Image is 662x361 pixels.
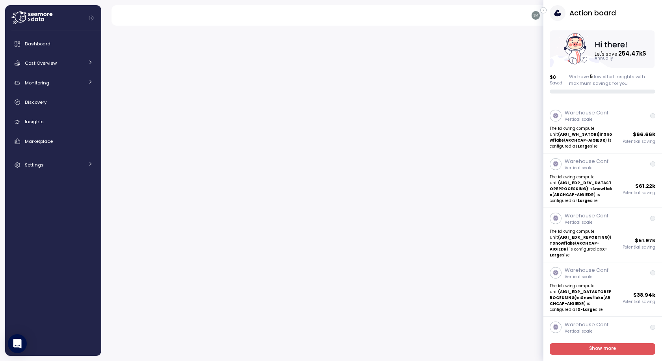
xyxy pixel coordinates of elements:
p: Warehouse Conf. [565,212,610,220]
a: Marketplace [8,133,98,149]
strong: (AIGI_WH_SATORI) [558,132,600,137]
p: The following compute unit in ( ) is configured as size [550,125,614,149]
strong: Large [578,198,590,203]
text: Let's save [595,49,647,58]
text: Annually [595,56,614,61]
div: We have low effort insights with maximum savings for you [569,73,656,86]
a: Warehouse Conf.Vertical scaleThe following compute unit(AIGI_EDR_DATASTOREPROCESSING)inSnowflake(... [543,262,662,317]
p: Vertical scale [565,220,610,225]
p: The following compute unit in ( ) is configured as size [550,283,614,313]
span: Show more [589,344,616,354]
a: Warehouse Conf.Vertical scaleThe following compute unit(AIGI_EDR_REPORTING)inSnowflake(ARCHCAP-AI... [543,208,662,262]
p: The following compute unit in ( ) is configured as size [550,228,614,258]
strong: ARCHCAP-AIGIEDR [550,295,611,306]
strong: Large [578,144,590,149]
p: Saved [550,80,563,86]
p: $ 66.66k [633,131,656,138]
p: Warehouse Conf. [565,321,610,329]
p: $ 0 [550,74,563,80]
span: Dashboard [25,41,50,47]
p: Warehouse Conf. [565,157,610,165]
a: Cost Overview [8,55,98,71]
span: Settings [25,162,44,168]
strong: ARCHCAP-AIGIEDR [566,138,606,143]
div: Open Intercom Messenger [8,334,27,353]
span: 5 [590,73,593,80]
a: Warehouse Conf.Vertical scaleThe following compute unit(AIGI_EDR_DEV_DATASTOREPROCESSING)inSnowfl... [543,153,662,208]
p: The following compute unit in ( ) is configured as size [550,174,614,204]
p: $ 61.22k [636,182,656,190]
a: Insights [8,114,98,130]
span: Monitoring [25,80,49,86]
strong: X-Large [578,307,595,312]
p: Vertical scale [565,274,610,280]
a: Show more [550,343,656,355]
strong: X-Large [550,247,608,258]
strong: (AIGI_EDR_DATASTOREPROCESSING) [550,289,612,300]
img: 8b38840e6dc05d7795a5b5428363ffcd [532,11,540,19]
span: Cost Overview [25,60,57,66]
p: Potential saving [623,245,656,250]
strong: Snowflake [553,241,575,246]
a: Warehouse Conf.Vertical scaleThe following compute unit(AIGI_WH_SATORI)inSnowflake(ARCHCAP-AIGIED... [543,105,662,153]
a: Settings [8,157,98,173]
strong: Snowflake [550,186,612,197]
p: Warehouse Conf. [565,109,610,117]
h3: Action board [569,8,616,18]
strong: ARCHCAP-AIGIEDR [550,241,600,252]
p: Vertical scale [565,329,610,334]
a: Dashboard [8,36,98,52]
p: $ 38.94k [634,291,656,299]
strong: (AIGI_EDR_DEV_DATASTOREPROCESSING) [550,180,612,191]
a: Monitoring [8,75,98,91]
span: Marketplace [25,138,53,144]
strong: ARCHCAP-AIGIEDR [554,192,594,197]
p: Vertical scale [565,165,610,171]
strong: Snowflake [581,295,604,300]
strong: Snowflake [550,132,612,143]
p: Potential saving [623,190,656,196]
p: Vertical scale [565,117,610,122]
p: Warehouse Conf. [565,266,610,274]
tspan: 254.47k $ [619,49,647,58]
p: Potential saving [623,299,656,305]
span: Insights [25,118,44,125]
a: Discovery [8,94,98,110]
strong: (AIGI_EDR_REPORTING) [558,235,610,240]
button: Collapse navigation [86,15,96,21]
p: $ 51.97k [635,237,656,245]
span: Discovery [25,99,46,105]
p: Potential saving [623,139,656,144]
